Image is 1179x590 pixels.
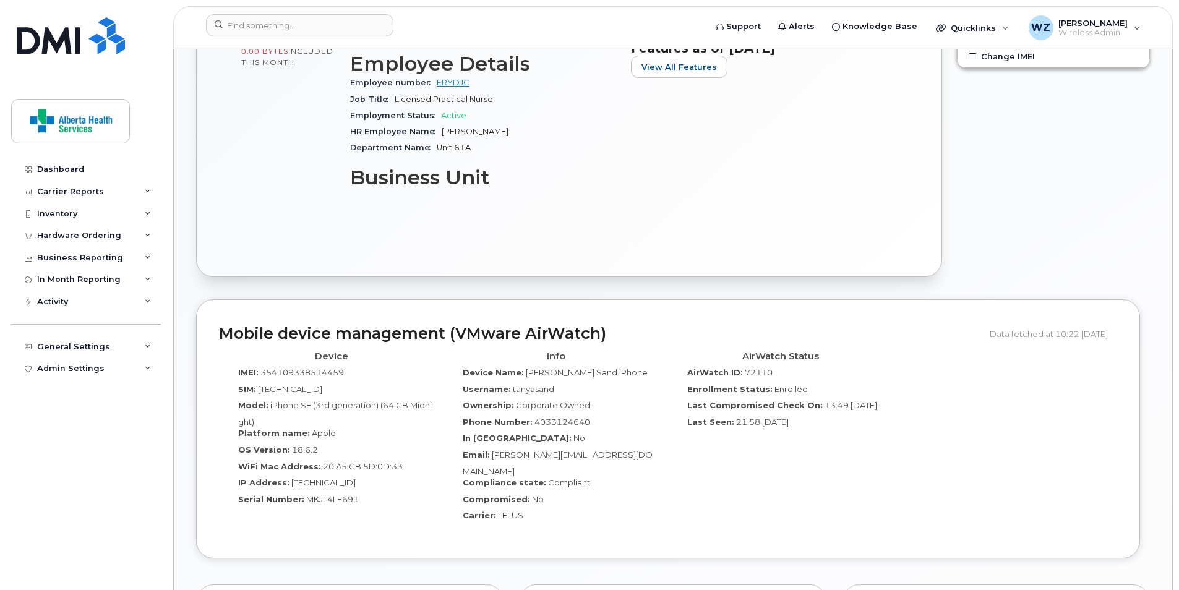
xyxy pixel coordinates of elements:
[548,477,590,487] span: Compliant
[641,61,717,73] span: View All Features
[513,384,554,394] span: tanyasand
[350,95,395,104] span: Job Title
[238,427,310,439] label: Platform name:
[350,127,442,136] span: HR Employee Name
[238,494,304,505] label: Serial Number:
[258,384,322,394] span: [TECHNICAL_ID]
[350,166,616,189] h3: Business Unit
[350,143,437,152] span: Department Name
[350,53,616,75] h3: Employee Details
[463,367,524,378] label: Device Name:
[437,143,471,152] span: Unit 61A
[463,416,533,428] label: Phone Number:
[825,400,877,410] span: 13:49 [DATE]
[463,477,546,489] label: Compliance state:
[770,14,823,39] a: Alerts
[687,367,743,378] label: AirWatch ID:
[707,14,770,39] a: Support
[323,461,403,471] span: 20:A5:CB:5D:0D:33
[532,494,544,504] span: No
[1020,15,1149,40] div: Wei Zhou
[350,111,441,120] span: Employment Status
[573,433,585,443] span: No
[442,127,508,136] span: [PERSON_NAME]
[842,20,917,33] span: Knowledge Base
[312,428,336,438] span: Apple
[453,351,659,362] h4: Info
[463,449,490,461] label: Email:
[951,23,996,33] span: Quicklinks
[219,325,980,343] h2: Mobile device management (VMware AirWatch)
[1058,28,1128,38] span: Wireless Admin
[241,46,333,67] span: included this month
[437,78,469,87] a: ERYDJC
[463,400,514,411] label: Ownership:
[463,383,511,395] label: Username:
[516,400,590,410] span: Corporate Owned
[463,494,530,505] label: Compromised:
[350,78,437,87] span: Employee number
[1031,20,1050,35] span: WZ
[726,20,761,33] span: Support
[687,400,823,411] label: Last Compromised Check On:
[238,400,432,427] span: iPhone SE (3rd generation) (64 GB Midnight)
[1058,18,1128,28] span: [PERSON_NAME]
[238,383,256,395] label: SIM:
[238,400,268,411] label: Model:
[463,510,496,521] label: Carrier:
[238,367,259,378] label: IMEI:
[463,432,572,444] label: In [GEOGRAPHIC_DATA]:
[228,351,434,362] h4: Device
[687,383,773,395] label: Enrollment Status:
[745,367,773,377] span: 72110
[238,444,290,456] label: OS Version:
[238,461,321,472] label: WiFi Mac Address:
[526,367,648,377] span: [PERSON_NAME] Sand iPhone
[498,510,523,520] span: TELUS
[823,14,926,39] a: Knowledge Base
[241,47,288,56] span: 0.00 Bytes
[927,15,1018,40] div: Quicklinks
[291,477,356,487] span: [TECHNICAL_ID]
[206,14,393,36] input: Find something...
[736,417,789,427] span: 21:58 [DATE]
[631,56,727,78] button: View All Features
[395,95,493,104] span: Licensed Practical Nurse
[774,384,808,394] span: Enrolled
[463,450,653,476] span: [PERSON_NAME][EMAIL_ADDRESS][DOMAIN_NAME]
[534,417,590,427] span: 4033124640
[306,494,359,504] span: MKJL4LF691
[677,351,883,362] h4: AirWatch Status
[958,45,1149,67] button: Change IMEI
[441,111,466,120] span: Active
[238,477,289,489] label: IP Address:
[260,367,344,377] span: 354109338514459
[687,416,734,428] label: Last Seen:
[292,445,318,455] span: 18.6.2
[990,322,1117,346] div: Data fetched at 10:22 [DATE]
[789,20,815,33] span: Alerts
